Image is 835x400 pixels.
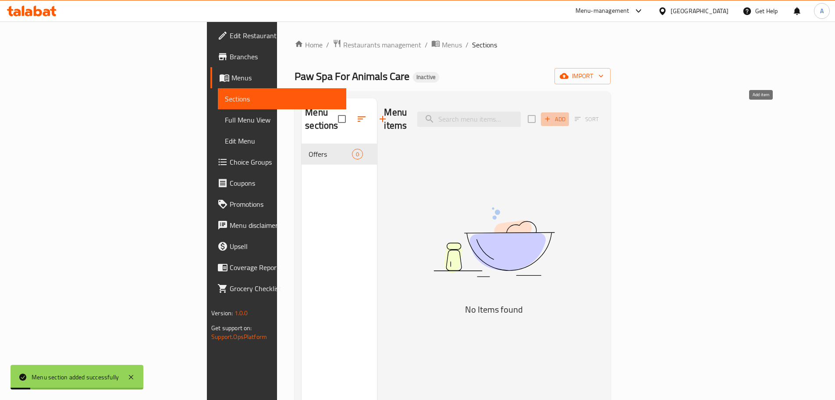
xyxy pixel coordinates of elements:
span: Promotions [230,199,339,209]
a: Full Menu View [218,109,346,130]
div: Menu section added successfully [32,372,119,382]
input: search [417,112,521,127]
button: Add [541,112,569,126]
div: items [352,149,363,159]
nav: breadcrumb [295,39,611,50]
span: Paw Spa For Animals Care [295,66,409,86]
h2: Menu items [384,106,407,132]
a: Choice Groups [210,151,346,173]
a: Coupons [210,173,346,194]
span: Edit Restaurant [230,30,339,41]
h5: No Items found [384,303,604,317]
button: import [554,68,611,84]
img: dish.svg [384,184,604,300]
span: Add [543,114,567,124]
a: Menus [210,67,346,88]
div: Inactive [413,72,439,83]
div: Menu-management [576,6,629,16]
span: Inactive [413,73,439,81]
a: Restaurants management [333,39,421,50]
div: [GEOGRAPHIC_DATA] [671,6,728,16]
a: Coverage Report [210,257,346,278]
span: Full Menu View [225,115,339,125]
span: Get support on: [211,322,252,334]
span: Menus [231,72,339,83]
div: Offers0 [302,144,377,165]
a: Support.OpsPlatform [211,331,267,342]
span: Coupons [230,178,339,188]
span: Menu disclaimer [230,220,339,231]
span: import [561,71,604,82]
span: Upsell [230,241,339,252]
span: A [820,6,824,16]
span: Version: [211,307,233,319]
span: Menus [442,40,462,50]
span: Sort sections [351,108,372,130]
a: Sections [218,88,346,109]
li: / [425,40,428,50]
span: Edit Menu [225,136,339,146]
a: Branches [210,46,346,67]
a: Menu disclaimer [210,215,346,236]
span: Sections [225,94,339,104]
span: Select all sections [333,110,351,128]
a: Edit Restaurant [210,25,346,46]
a: Menus [431,39,462,50]
span: Grocery Checklist [230,283,339,294]
nav: Menu sections [302,140,377,168]
span: 1.0.0 [235,307,248,319]
span: 0 [352,150,362,159]
span: Restaurants management [343,40,421,50]
span: Sections [472,40,497,50]
a: Promotions [210,194,346,215]
button: Add section [372,108,393,130]
a: Upsell [210,236,346,257]
span: Choice Groups [230,157,339,167]
a: Grocery Checklist [210,278,346,299]
span: Branches [230,51,339,62]
a: Edit Menu [218,130,346,151]
li: / [465,40,469,50]
span: Coverage Report [230,262,339,273]
span: Offers [309,149,352,159]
